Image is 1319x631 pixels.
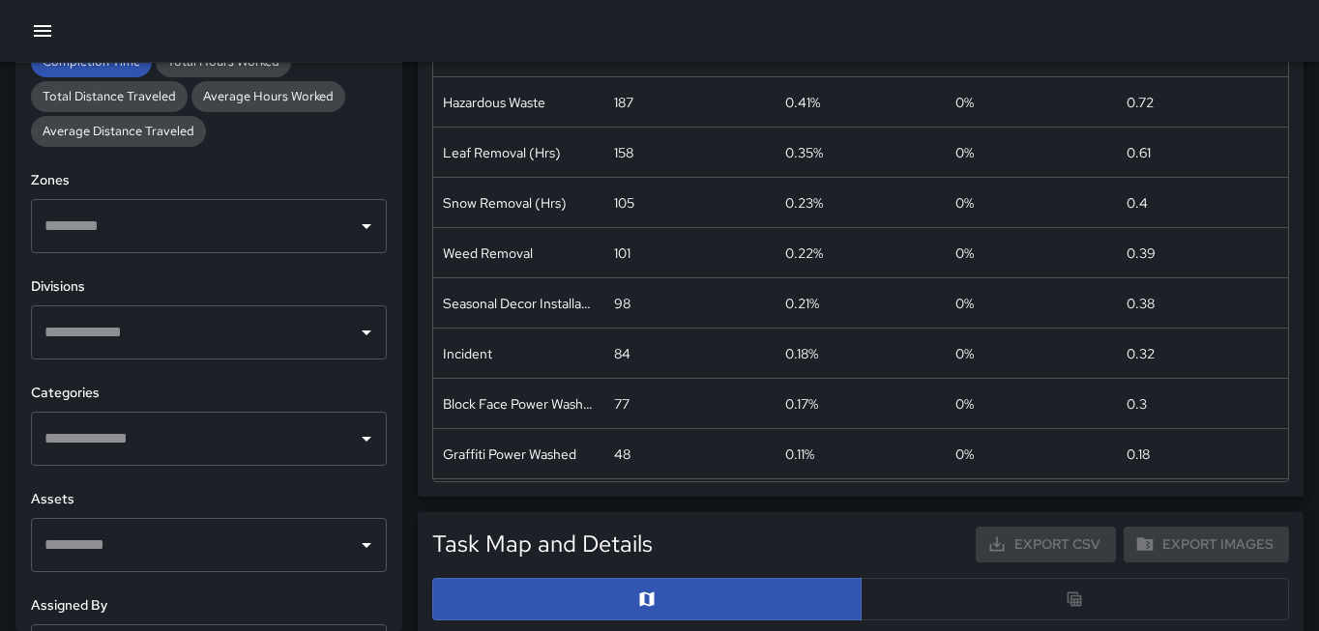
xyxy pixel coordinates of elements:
[785,143,823,162] div: 0.35%
[31,170,387,191] h6: Zones
[785,93,820,112] div: 0.41%
[614,244,630,263] div: 101
[353,213,380,240] button: Open
[785,294,819,313] div: 0.21%
[785,344,818,363] div: 0.18%
[1127,344,1155,363] div: 0.32
[191,81,345,112] div: Average Hours Worked
[614,193,634,213] div: 105
[31,116,206,147] div: Average Distance Traveled
[785,445,814,464] div: 0.11%
[785,244,823,263] div: 0.22%
[1127,193,1148,213] div: 0.4
[955,294,974,313] span: 0 %
[443,445,576,464] div: Graffiti Power Washed
[785,193,823,213] div: 0.23%
[443,93,545,112] div: Hazardous Waste
[1127,445,1150,464] div: 0.18
[443,193,567,213] div: Snow Removal (Hrs)
[31,123,206,139] span: Average Distance Traveled
[353,425,380,452] button: Open
[785,394,818,414] div: 0.17%
[955,394,974,414] span: 0 %
[1127,394,1147,414] div: 0.3
[443,294,595,313] div: Seasonal Decor Installation
[443,244,533,263] div: Weed Removal
[955,143,974,162] span: 0 %
[31,81,188,112] div: Total Distance Traveled
[1127,244,1156,263] div: 0.39
[191,88,345,104] span: Average Hours Worked
[1127,143,1151,162] div: 0.61
[614,344,630,363] div: 84
[443,394,595,414] div: Block Face Power Washed
[31,276,387,298] h6: Divisions
[614,394,630,414] div: 77
[955,445,974,464] span: 0 %
[31,383,387,404] h6: Categories
[955,193,974,213] span: 0 %
[614,93,633,112] div: 187
[614,143,633,162] div: 158
[432,529,653,559] h5: Task Map and Details
[614,294,630,313] div: 98
[1127,294,1155,313] div: 0.38
[614,445,630,464] div: 48
[31,595,387,617] h6: Assigned By
[955,244,974,263] span: 0 %
[443,344,492,363] div: Incident
[353,531,380,559] button: Open
[353,319,380,346] button: Open
[955,93,974,112] span: 0 %
[31,489,387,510] h6: Assets
[1127,93,1154,112] div: 0.72
[443,143,561,162] div: Leaf Removal (Hrs)
[955,344,974,363] span: 0 %
[31,88,188,104] span: Total Distance Traveled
